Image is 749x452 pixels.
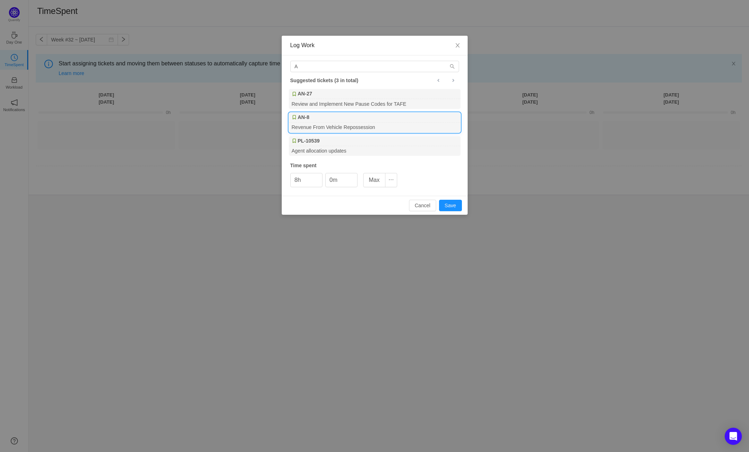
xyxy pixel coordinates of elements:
[363,173,385,187] button: Max
[298,114,310,121] b: AN-8
[298,90,312,98] b: AN-27
[439,200,462,211] button: Save
[450,64,455,69] i: icon: search
[289,146,460,156] div: Agent allocation updates
[448,36,468,56] button: Close
[298,137,320,145] b: PL-10539
[290,61,459,72] input: Search
[292,115,297,120] img: Story
[289,99,460,109] div: Review and Implement New Pause Codes for TAFE
[455,43,460,48] i: icon: close
[290,162,459,169] div: Time spent
[292,138,297,143] img: Story
[292,91,297,96] img: Story
[725,428,742,445] div: Open Intercom Messenger
[289,123,460,132] div: Revenue From Vehicle Repossession
[290,41,459,49] div: Log Work
[290,76,459,85] div: Suggested tickets (3 in total)
[385,173,397,187] button: icon: ellipsis
[409,200,436,211] button: Cancel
